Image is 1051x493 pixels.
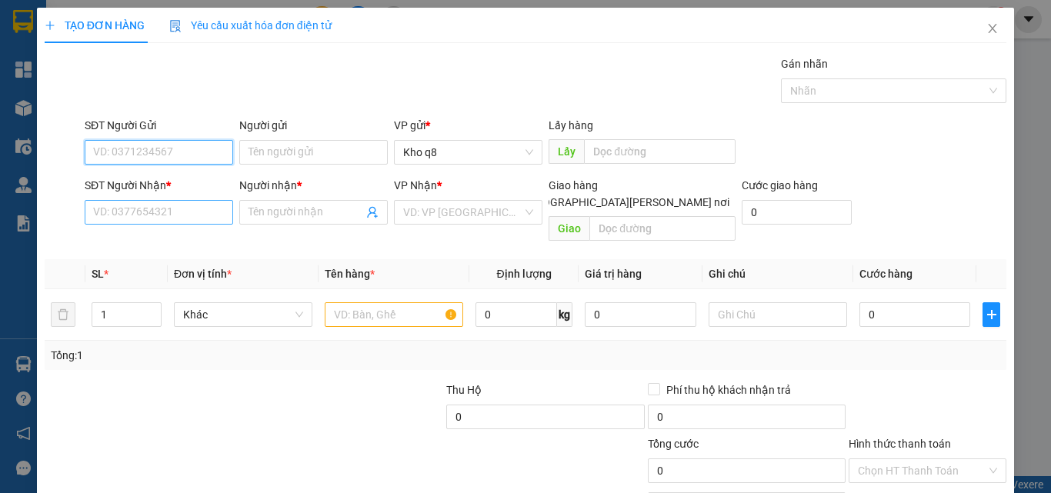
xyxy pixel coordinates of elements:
img: icon [169,20,182,32]
label: Gán nhãn [781,58,828,70]
span: Kho q8 [403,141,533,164]
label: Hình thức thanh toán [849,438,951,450]
button: plus [983,302,1000,327]
div: VP gửi [394,117,542,134]
span: Giá trị hàng [585,268,642,280]
span: Thu Hộ [446,384,482,396]
span: Cước hàng [859,268,913,280]
input: Cước giao hàng [742,200,852,225]
span: [GEOGRAPHIC_DATA][PERSON_NAME] nơi [519,194,736,211]
div: SĐT Người Gửi [85,117,233,134]
label: Cước giao hàng [742,179,818,192]
span: VP Nhận [394,179,437,192]
span: TẠO ĐƠN HÀNG [45,19,145,32]
button: Close [971,8,1014,51]
span: Đơn vị tính [174,268,232,280]
span: Tên hàng [325,268,375,280]
span: close [986,22,999,35]
div: Người nhận [239,177,388,194]
div: Tổng: 1 [51,347,407,364]
span: plus [45,20,55,31]
span: Định lượng [496,268,551,280]
span: SL [92,268,104,280]
span: Khác [183,303,303,326]
span: Giao hàng [549,179,598,192]
input: Dọc đường [584,139,736,164]
input: Dọc đường [589,216,736,241]
span: kg [557,302,572,327]
th: Ghi chú [702,259,853,289]
span: Lấy hàng [549,119,593,132]
input: VD: Bàn, Ghế [325,302,463,327]
span: Phí thu hộ khách nhận trả [660,381,797,398]
div: SĐT Người Nhận [85,177,233,194]
span: Yêu cầu xuất hóa đơn điện tử [169,19,332,32]
span: Giao [549,216,589,241]
span: plus [983,308,999,321]
input: 0 [585,302,696,327]
input: Ghi Chú [709,302,847,327]
span: user-add [366,206,379,218]
span: Tổng cước [648,438,699,450]
div: Người gửi [239,117,388,134]
span: Lấy [549,139,584,164]
button: delete [51,302,75,327]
